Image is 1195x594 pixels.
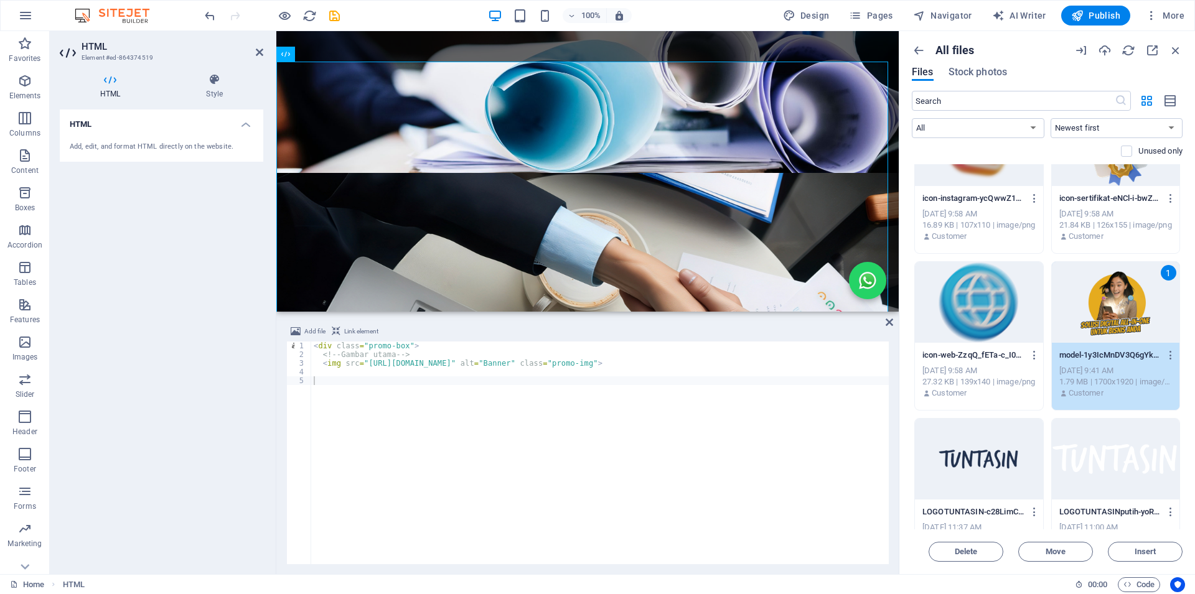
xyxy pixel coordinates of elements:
[1059,506,1161,517] p: LOGOTUNTASINputih-yoRz7SdrbpF-iHZjRcZP7g.png
[1059,193,1161,204] p: icon-sertifikat-eNCl-i-bwZFw6z2ElAz_fw.png
[10,315,40,325] p: Features
[63,577,85,592] nav: breadcrumb
[1061,6,1130,26] button: Publish
[14,501,36,511] p: Forms
[912,91,1115,111] input: Search
[327,8,342,23] button: save
[922,365,1035,376] div: [DATE] 9:58 AM
[932,387,967,399] p: Customer
[1140,6,1189,26] button: More
[913,9,972,22] span: Navigator
[922,376,1035,387] div: 27.32 KB | 139x140 | image/png
[63,577,85,592] span: Click to select. Double-click to edit
[287,341,312,350] div: 1
[60,109,263,132] h4: HTML
[844,6,897,26] button: Pages
[1059,365,1172,376] div: [DATE] 9:41 AM
[60,73,166,100] h4: HTML
[72,8,165,23] img: Editor Logo
[1074,44,1088,57] i: URL import
[912,44,926,57] i: Show all folders
[327,9,342,23] i: Save (Ctrl+S)
[922,506,1024,517] p: LOGOTUNTASIN-c28LimCsjyVAjduD8lTW1Q-KR-8-E-1G8eAsY518xH4LQ.png
[302,8,317,23] button: reload
[289,324,327,339] button: Add file
[287,359,312,368] div: 3
[82,52,238,63] h3: Element #ed-864374519
[9,91,41,101] p: Elements
[932,231,967,242] p: Customer
[922,522,1035,533] div: [DATE] 11:37 AM
[1059,220,1172,231] div: 21.84 KB | 126x155 | image/png
[922,220,1035,231] div: 16.89 KB | 107x110 | image/png
[1069,387,1104,399] p: Customer
[1135,548,1156,555] span: Insert
[287,376,312,385] div: 5
[1059,522,1172,533] div: [DATE] 11:00 AM
[202,8,217,23] button: undo
[922,350,1024,361] p: icon-web-ZzqQ_fETa-c_I0mFmtUJ_w.png
[1018,542,1093,562] button: Move
[1098,44,1112,57] i: Upload
[1088,577,1107,592] span: 00 00
[1075,577,1108,592] h6: Session time
[987,6,1051,26] button: AI Writer
[304,324,326,339] span: Add file
[1059,350,1161,361] p: model-1y3IcMnDV3Q6gYk8C3Bv3g.png
[70,142,253,152] div: Add, edit, and format HTML directly on the website.
[778,6,835,26] div: Design (Ctrl+Alt+Y)
[203,9,217,23] i: Undo: Change HTML (Ctrl+Z)
[1108,542,1183,562] button: Insert
[12,352,38,362] p: Images
[1118,577,1160,592] button: Code
[287,368,312,376] div: 4
[849,9,893,22] span: Pages
[1071,9,1120,22] span: Publish
[12,427,37,437] p: Header
[330,324,380,339] button: Link element
[935,44,974,57] p: All files
[992,9,1046,22] span: AI Writer
[287,350,312,359] div: 2
[922,193,1024,204] p: icon-instagram-ycQwwZ1ULeFkMxNQpIQjOg.png
[912,65,934,80] span: Files
[16,389,35,399] p: Slider
[1161,265,1176,281] div: 1
[1145,9,1184,22] span: More
[1046,548,1066,555] span: Move
[1122,44,1135,57] i: Reload
[1059,208,1172,220] div: [DATE] 9:58 AM
[1170,577,1185,592] button: Usercentrics
[955,548,978,555] span: Delete
[9,53,40,63] p: Favorites
[1138,146,1183,157] p: Displays only files that are not in use on the website. Files added during this session can still...
[344,324,378,339] span: Link element
[1059,376,1172,387] div: 1.79 MB | 1700x1920 | image/png
[1169,44,1183,57] i: Close
[1123,577,1155,592] span: Code
[14,464,36,474] p: Footer
[14,277,36,287] p: Tables
[563,8,607,23] button: 100%
[1097,580,1099,589] span: :
[908,6,977,26] button: Navigator
[15,203,35,213] p: Boxes
[7,539,42,549] p: Marketing
[11,165,39,175] p: Content
[581,8,601,23] h6: 100%
[922,208,1035,220] div: [DATE] 9:58 AM
[166,73,263,100] h4: Style
[929,542,1003,562] button: Delete
[949,65,1007,80] span: Stock photos
[82,41,263,52] h2: HTML
[10,577,44,592] a: Click to cancel selection. Double-click to open Pages
[1145,44,1159,57] i: Maximize
[302,9,317,23] i: Reload page
[614,10,625,21] i: On resize automatically adjust zoom level to fit chosen device.
[778,6,835,26] button: Design
[783,9,830,22] span: Design
[9,128,40,138] p: Columns
[1069,231,1104,242] p: Customer
[7,240,42,250] p: Accordion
